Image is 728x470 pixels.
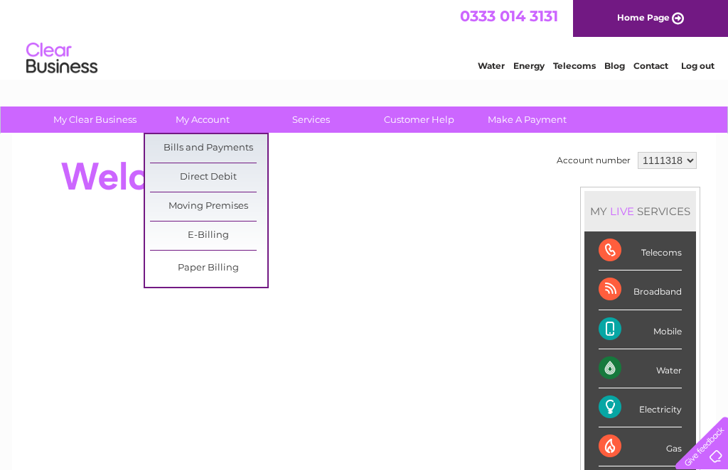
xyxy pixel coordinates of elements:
[29,8,701,69] div: Clear Business is a trading name of Verastar Limited (registered in [GEOGRAPHIC_DATA] No. 3667643...
[469,106,586,133] a: Make A Payment
[584,191,696,231] div: MY SERVICES
[599,427,682,466] div: Gas
[150,222,267,250] a: E-Billing
[150,163,267,192] a: Direct Debit
[150,254,267,283] a: Paper Billing
[599,270,682,310] div: Broadband
[513,60,545,71] a: Energy
[252,106,370,133] a: Services
[36,106,154,133] a: My Clear Business
[553,60,596,71] a: Telecoms
[599,231,682,270] div: Telecoms
[599,388,682,427] div: Electricity
[150,134,267,163] a: Bills and Payments
[478,60,505,71] a: Water
[599,349,682,388] div: Water
[26,37,98,80] img: logo.png
[633,60,668,71] a: Contact
[599,310,682,349] div: Mobile
[553,148,634,173] td: Account number
[144,106,262,133] a: My Account
[360,106,478,133] a: Customer Help
[604,60,625,71] a: Blog
[607,204,637,218] div: LIVE
[460,7,558,25] a: 0333 014 3131
[150,192,267,221] a: Moving Premises
[681,60,714,71] a: Log out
